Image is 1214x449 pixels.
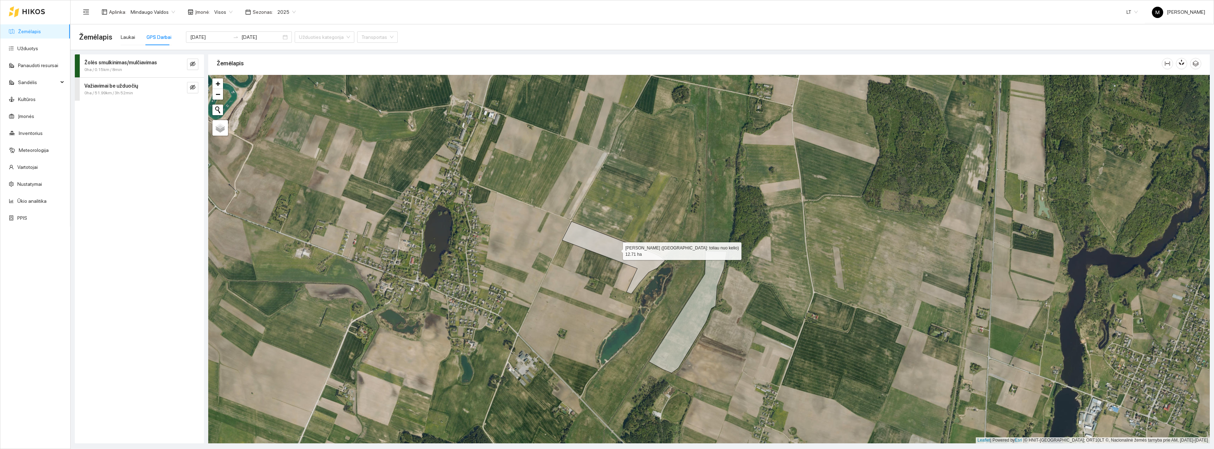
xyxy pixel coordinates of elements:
[1162,61,1173,66] span: column-width
[79,5,93,19] button: menu-fold
[212,120,228,136] a: Layers
[277,7,296,17] span: 2025
[212,78,223,89] a: Zoom in
[212,105,223,115] button: Initiate a new search
[1015,438,1022,443] a: Esri
[121,33,135,41] div: Laukai
[216,90,220,99] span: −
[109,8,126,16] span: Aplinka :
[212,89,223,100] a: Zoom out
[17,198,47,204] a: Ūkio analitika
[19,147,49,153] a: Meteorologija
[18,96,36,102] a: Kultūros
[190,61,196,68] span: eye-invisible
[195,8,210,16] span: Įmonė :
[131,7,175,17] span: Mindaugo Valdos
[217,53,1162,73] div: Žemėlapis
[1126,7,1138,17] span: LT
[17,215,27,221] a: PPIS
[190,33,230,41] input: Pradžios data
[187,82,198,93] button: eye-invisible
[18,29,41,34] a: Žemėlapis
[188,9,193,15] span: shop
[19,130,43,136] a: Inventorius
[83,9,89,15] span: menu-fold
[1162,58,1173,69] button: column-width
[84,60,157,65] strong: Žolės smulkinimas/mulčiavimas
[75,78,204,101] div: Važiavimai be užduočių0ha / 51.99km / 3h 52mineye-invisible
[216,79,220,88] span: +
[241,33,281,41] input: Pabaigos data
[146,33,172,41] div: GPS Darbai
[17,164,38,170] a: Vartotojai
[976,437,1210,443] div: | Powered by © HNIT-[GEOGRAPHIC_DATA]; ORT10LT ©, Nacionalinė žemės tarnyba prie AM, [DATE]-[DATE]
[84,66,122,73] span: 0ha / 0.15km / 8min
[84,90,133,96] span: 0ha / 51.99km / 3h 52min
[187,59,198,70] button: eye-invisible
[245,9,251,15] span: calendar
[17,181,42,187] a: Nustatymai
[190,84,196,91] span: eye-invisible
[75,54,204,77] div: Žolės smulkinimas/mulčiavimas0ha / 0.15km / 8mineye-invisible
[18,63,58,68] a: Panaudoti resursai
[233,34,239,40] span: to
[1155,7,1160,18] span: M
[978,438,990,443] a: Leaflet
[1152,9,1205,15] span: [PERSON_NAME]
[253,8,273,16] span: Sezonas :
[18,75,58,89] span: Sandėlis
[84,83,138,89] strong: Važiavimai be užduočių
[18,113,34,119] a: Įmonės
[214,7,233,17] span: Visos
[102,9,107,15] span: layout
[79,31,112,43] span: Žemėlapis
[233,34,239,40] span: swap-right
[17,46,38,51] a: Užduotys
[1023,438,1024,443] span: |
